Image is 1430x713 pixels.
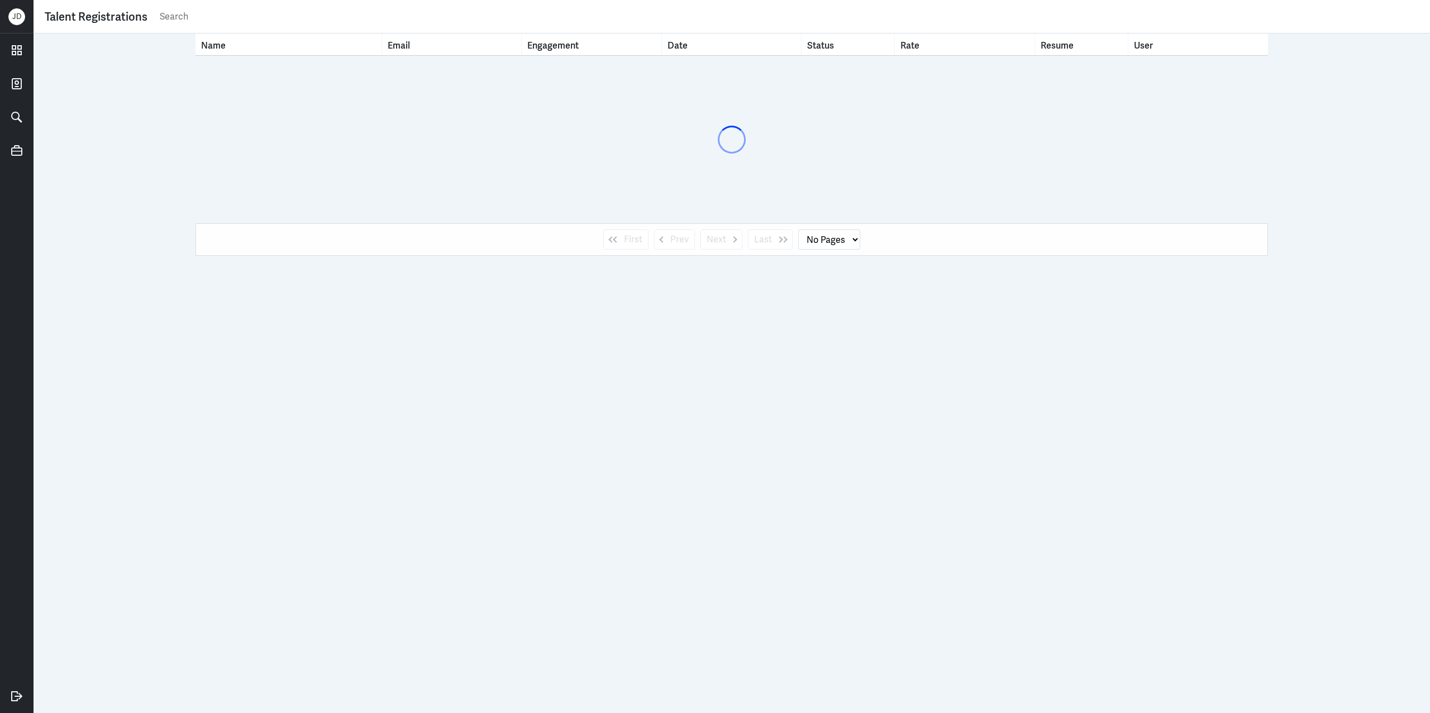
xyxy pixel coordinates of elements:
[159,8,1419,25] input: Search
[802,34,895,55] th: Toggle SortBy
[895,34,1035,55] th: Toggle SortBy
[754,233,772,246] span: Last
[196,34,382,55] th: Toggle SortBy
[8,8,25,25] div: J D
[654,229,695,250] button: Prev
[382,34,522,55] th: Toggle SortBy
[522,34,661,55] th: Toggle SortBy
[603,229,649,250] button: First
[1128,34,1268,55] th: User
[1035,34,1128,55] th: Resume
[624,233,642,246] span: First
[662,34,802,55] th: Toggle SortBy
[707,233,726,246] span: Next
[700,229,742,250] button: Next
[45,8,147,25] div: Talent Registrations
[748,229,793,250] button: Last
[670,233,689,246] span: Prev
